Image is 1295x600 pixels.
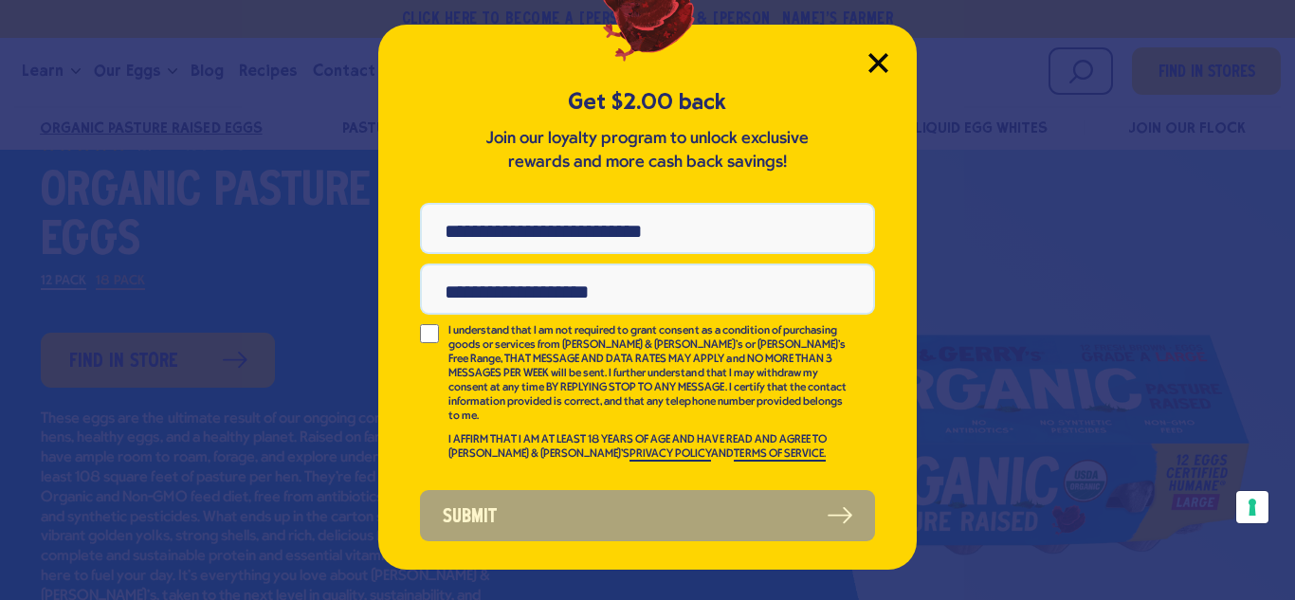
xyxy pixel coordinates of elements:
p: I understand that I am not required to grant consent as a condition of purchasing goods or servic... [448,324,848,424]
button: Submit [420,490,875,541]
button: Close Modal [868,53,888,73]
a: PRIVACY POLICY [629,448,711,462]
input: I understand that I am not required to grant consent as a condition of purchasing goods or servic... [420,324,439,343]
h5: Get $2.00 back [420,86,875,118]
a: TERMS OF SERVICE. [734,448,825,462]
p: Join our loyalty program to unlock exclusive rewards and more cash back savings! [482,127,813,174]
button: Your consent preferences for tracking technologies [1236,491,1268,523]
p: I AFFIRM THAT I AM AT LEAST 18 YEARS OF AGE AND HAVE READ AND AGREE TO [PERSON_NAME] & [PERSON_NA... [448,433,848,462]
